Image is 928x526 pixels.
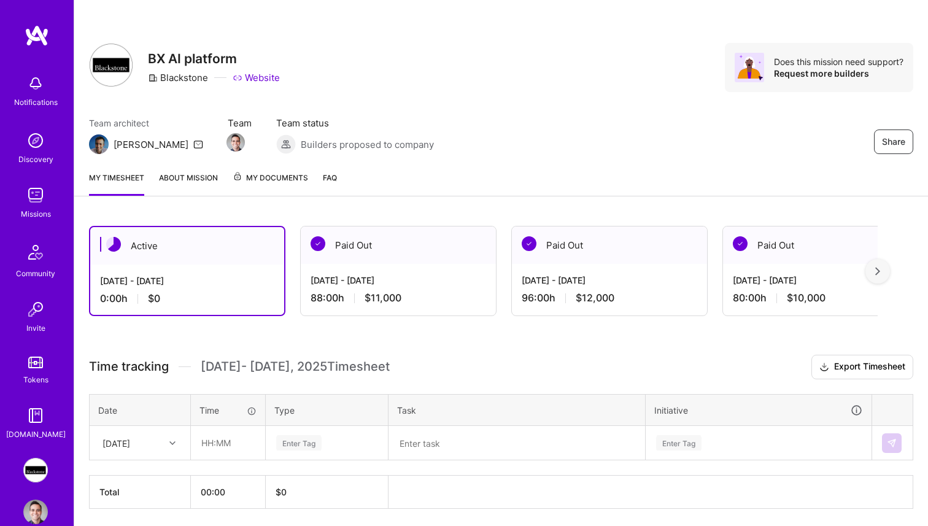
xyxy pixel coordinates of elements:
[733,292,908,304] div: 80:00 h
[228,132,244,153] a: Team Member Avatar
[16,267,55,280] div: Community
[875,267,880,276] img: right
[6,428,66,441] div: [DOMAIN_NAME]
[23,71,48,96] img: bell
[228,117,252,130] span: Team
[365,292,401,304] span: $11,000
[148,292,160,305] span: $0
[233,171,308,185] span: My Documents
[226,133,245,152] img: Team Member Avatar
[522,236,536,251] img: Paid Out
[787,292,826,304] span: $10,000
[21,207,51,220] div: Missions
[323,171,337,196] a: FAQ
[656,433,702,452] div: Enter Tag
[23,373,48,386] div: Tokens
[201,359,390,374] span: [DATE] - [DATE] , 2025 Timesheet
[874,130,913,154] button: Share
[89,359,169,374] span: Time tracking
[193,139,203,149] i: icon Mail
[106,237,121,252] img: Active
[100,292,274,305] div: 0:00 h
[23,500,48,524] img: User Avatar
[882,136,905,148] span: Share
[20,458,51,482] a: Blackstone: BX AI platform
[89,117,203,130] span: Team architect
[148,51,280,66] h3: BX AI platform
[389,394,646,426] th: Task
[90,476,191,509] th: Total
[522,274,697,287] div: [DATE] - [DATE]
[89,171,144,196] a: My timesheet
[774,68,903,79] div: Request more builders
[735,53,764,82] img: Avatar
[20,500,51,524] a: User Avatar
[23,128,48,153] img: discovery
[23,183,48,207] img: teamwork
[148,71,208,84] div: Blackstone
[233,71,280,84] a: Website
[512,226,707,264] div: Paid Out
[276,117,434,130] span: Team status
[191,427,265,459] input: HH:MM
[148,73,158,83] i: icon CompanyGray
[90,394,191,426] th: Date
[23,297,48,322] img: Invite
[14,96,58,109] div: Notifications
[276,134,296,154] img: Builders proposed to company
[23,403,48,428] img: guide book
[89,134,109,154] img: Team Architect
[576,292,614,304] span: $12,000
[191,476,266,509] th: 00:00
[114,138,188,151] div: [PERSON_NAME]
[811,355,913,379] button: Export Timesheet
[233,171,308,196] a: My Documents
[89,43,133,87] img: Company Logo
[654,403,863,417] div: Initiative
[266,394,389,426] th: Type
[887,438,897,448] img: Submit
[23,458,48,482] img: Blackstone: BX AI platform
[819,361,829,374] i: icon Download
[301,226,496,264] div: Paid Out
[311,236,325,251] img: Paid Out
[21,238,50,267] img: Community
[276,487,287,497] span: $ 0
[25,25,49,47] img: logo
[733,274,908,287] div: [DATE] - [DATE]
[311,292,486,304] div: 88:00 h
[301,138,434,151] span: Builders proposed to company
[100,274,274,287] div: [DATE] - [DATE]
[159,171,218,196] a: About Mission
[28,357,43,368] img: tokens
[276,433,322,452] div: Enter Tag
[199,404,257,417] div: Time
[733,236,748,251] img: Paid Out
[26,322,45,335] div: Invite
[90,227,284,265] div: Active
[774,56,903,68] div: Does this mission need support?
[18,153,53,166] div: Discovery
[522,292,697,304] div: 96:00 h
[311,274,486,287] div: [DATE] - [DATE]
[169,440,176,446] i: icon Chevron
[102,436,130,449] div: [DATE]
[723,226,918,264] div: Paid Out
